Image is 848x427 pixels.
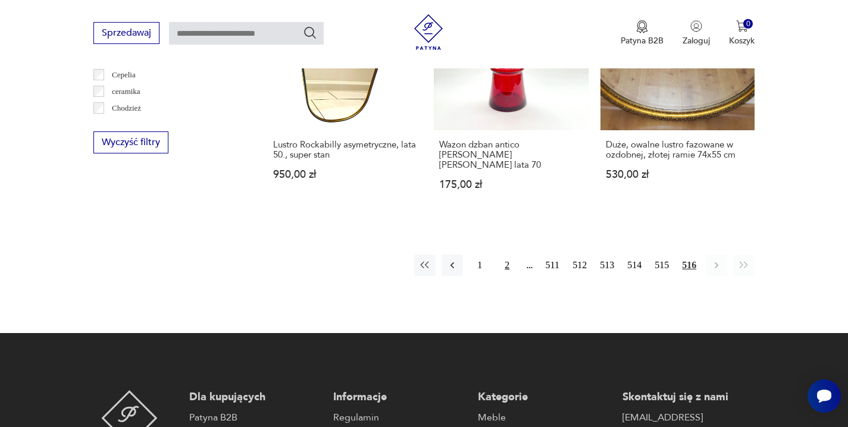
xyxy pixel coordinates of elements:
button: 1 [469,255,490,276]
a: Patyna B2B [189,410,322,425]
button: 514 [624,255,645,276]
a: Sprzedawaj [93,30,159,38]
p: Chodzież [112,102,141,115]
button: 515 [651,255,672,276]
img: Ikona medalu [636,20,648,33]
a: Ikona medaluPatyna B2B [621,20,664,46]
button: Sprzedawaj [93,22,159,44]
img: Patyna - sklep z meblami i dekoracjami vintage [411,14,446,50]
h3: Lustro Rockabilly asymetryczne, lata 50., super stan [273,140,417,160]
button: 0Koszyk [729,20,755,46]
p: Skontaktuj się z nami [622,390,755,404]
p: 175,00 zł [439,180,583,190]
img: Ikona koszyka [736,20,748,32]
button: Zaloguj [683,20,710,46]
a: Meble [478,410,611,425]
p: Dla kupujących [189,390,322,404]
p: Cepelia [112,68,136,81]
p: 950,00 zł [273,169,417,180]
p: Ćmielów [112,118,140,131]
img: Ikonka użytkownika [690,20,702,32]
button: 512 [569,255,590,276]
p: ceramika [112,85,140,98]
button: 2 [496,255,518,276]
a: Regulamin [333,410,466,425]
p: Zaloguj [683,35,710,46]
button: 511 [542,255,563,276]
p: Kategorie [478,390,611,404]
button: Patyna B2B [621,20,664,46]
h3: Duże, owalne lustro fazowane w ozdobnej, złotej ramie 74x55 cm [606,140,750,160]
button: 516 [678,255,700,276]
iframe: Smartsupp widget button [808,379,841,413]
button: Wyczyść filtry [93,131,168,153]
button: 513 [596,255,618,276]
p: 530,00 zł [606,169,750,180]
p: Koszyk [729,35,755,46]
p: Patyna B2B [621,35,664,46]
h3: Wazon dzban antico [PERSON_NAME] [PERSON_NAME] lata 70 [439,140,583,170]
div: 0 [743,19,753,29]
button: Szukaj [303,26,317,40]
p: Informacje [333,390,466,404]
